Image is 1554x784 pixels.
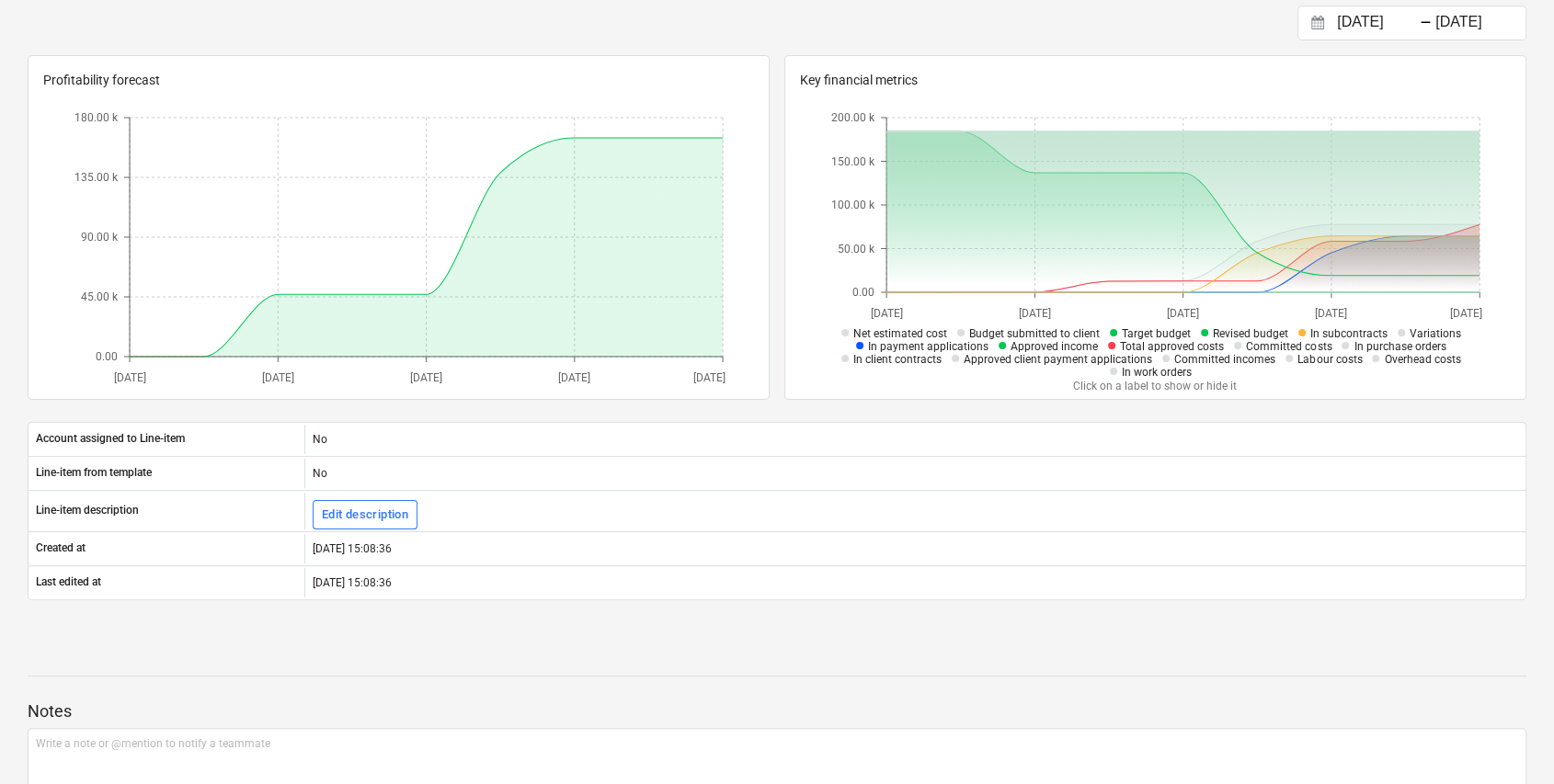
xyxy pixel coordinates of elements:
input: Start Date [1333,10,1427,36]
span: In work orders [1122,366,1192,379]
span: Variations [1410,327,1461,340]
p: Last edited at [36,574,101,590]
button: Interact with the calendar and add the check-in date for your trip. [1302,13,1333,34]
tspan: [DATE] [1019,306,1051,319]
span: In client contracts [853,353,942,366]
tspan: 0.00 [852,286,874,299]
span: Labour costs [1297,353,1362,366]
span: Committed costs [1246,340,1331,353]
div: No [304,459,1525,488]
span: In purchase orders [1354,340,1445,353]
p: Notes [28,700,1526,722]
p: Key financial metrics [800,71,1511,90]
tspan: 180.00 k [74,111,119,124]
tspan: 50.00 k [838,243,875,256]
tspan: 0.00 [96,350,118,363]
span: Total approved costs [1120,340,1224,353]
tspan: [DATE] [1315,306,1347,319]
div: [DATE] 15:08:36 [304,568,1525,597]
div: - [1420,17,1432,28]
span: Approved income [1011,340,1098,353]
tspan: [DATE] [870,306,902,319]
tspan: 135.00 k [74,171,119,184]
tspan: [DATE] [693,370,726,383]
tspan: [DATE] [1450,306,1482,319]
span: Overhead costs [1384,353,1460,366]
tspan: 90.00 k [81,231,119,244]
span: Revised budget [1213,327,1288,340]
tspan: [DATE] [113,370,145,383]
iframe: Chat Widget [1462,696,1554,784]
tspan: 45.00 k [81,290,119,303]
tspan: [DATE] [558,370,590,383]
p: Line-item from template [36,465,152,481]
tspan: 200.00 k [831,111,875,124]
div: No [304,425,1525,454]
span: In subcontracts [1310,327,1388,340]
p: Profitability forecast [43,71,754,90]
span: Approved client payment applications [964,353,1152,366]
div: Edit description [322,505,408,526]
span: Target budget [1122,327,1191,340]
tspan: [DATE] [410,370,442,383]
span: In payment applications [868,340,988,353]
tspan: 100.00 k [831,199,875,211]
p: Click on a label to show or hide it [831,379,1480,394]
p: Created at [36,540,86,556]
tspan: [DATE] [1167,306,1199,319]
span: Committed incomes [1174,353,1275,366]
p: Line-item description [36,503,139,518]
tspan: [DATE] [262,370,294,383]
input: End Date [1432,10,1525,36]
span: Budget submitted to client [969,327,1100,340]
div: [DATE] 15:08:36 [304,534,1525,563]
button: Edit description [313,500,417,529]
span: Net estimated cost [853,327,947,340]
tspan: 150.00 k [831,155,875,168]
p: Account assigned to Line-item [36,431,185,447]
